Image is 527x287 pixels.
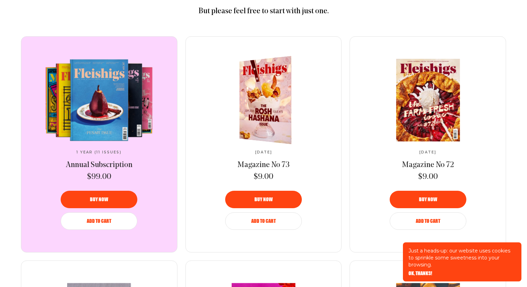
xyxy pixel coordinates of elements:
span: Buy now [419,197,437,202]
button: Add to Cart [225,212,302,230]
span: Buy now [90,197,108,202]
span: [DATE] [255,150,272,154]
button: Add to Cart [61,212,137,230]
span: Add to Cart [416,219,440,224]
span: $9.00 [254,172,273,182]
img: Magazine No 72 [369,59,486,142]
button: OK, THANKS! [408,271,432,276]
span: 1 Year (11 Issues) [76,150,122,154]
a: Annual SubscriptionAnnual Subscription [41,59,157,141]
img: Annual Subscription [41,59,157,141]
button: Buy now [61,191,137,208]
span: Magazine No 73 [237,161,290,169]
span: $9.00 [418,172,438,182]
button: Buy now [390,191,466,208]
span: $99.00 [87,172,111,182]
img: Magazine No 73 [222,53,317,147]
a: Magazine No 73 [237,160,290,171]
span: Buy now [254,197,273,202]
span: Add to Cart [251,219,276,224]
span: [DATE] [419,150,436,154]
span: Add to Cart [87,219,111,224]
a: Annual Subscription [66,160,132,171]
button: Add to Cart [390,212,466,230]
span: Annual Subscription [66,161,132,169]
p: But please feel free to start with just one. [42,6,485,17]
span: Magazine No 72 [402,161,454,169]
p: Just a heads-up: our website uses cookies to sprinkle some sweetness into your browsing. [408,247,516,268]
a: Magazine No 72Magazine No 72 [370,59,486,141]
button: Buy now [225,191,302,208]
a: Magazine No 72 [402,160,454,171]
a: Magazine No 73Magazine No 73 [205,59,322,141]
